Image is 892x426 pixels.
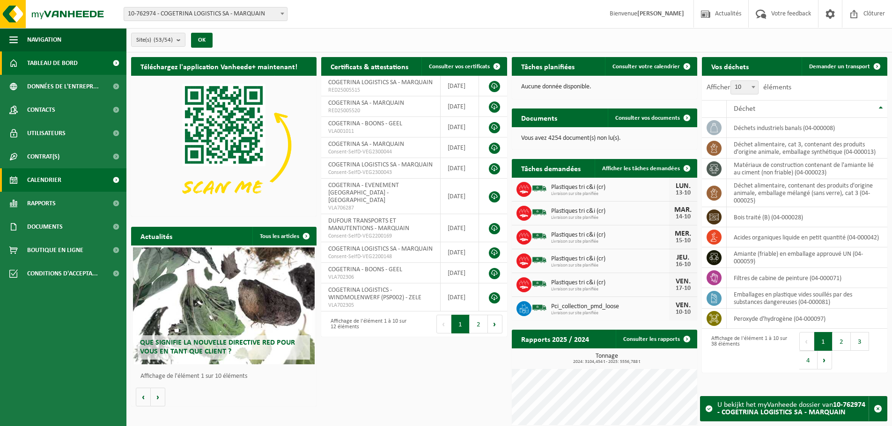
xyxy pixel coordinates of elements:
h2: Téléchargez l'application Vanheede+ maintenant! [131,57,307,75]
span: Plastiques tri c&i (cr) [551,231,669,239]
span: Plastiques tri c&i (cr) [551,184,669,191]
h2: Tâches demandées [512,159,590,177]
span: COGETRINA - EVENEMENT [GEOGRAPHIC_DATA] - [GEOGRAPHIC_DATA] [328,182,399,204]
img: BL-SO-LV [531,228,547,244]
td: amiante (friable) en emballage approuvé UN (04-000059) [727,247,887,268]
button: Next [488,315,502,333]
div: 16-10 [674,261,693,268]
div: 14-10 [674,214,693,220]
label: Afficher éléments [707,84,791,91]
button: 2 [470,315,488,333]
span: Données de l'entrepr... [27,75,99,98]
span: Plastiques tri c&i (cr) [551,279,669,287]
span: Documents [27,215,63,238]
span: Demander un transport [809,64,870,70]
h2: Vos déchets [702,57,758,75]
td: [DATE] [441,117,479,137]
button: Site(s)(53/54) [131,33,185,47]
span: Consulter vos documents [615,115,680,121]
span: Livraison sur site planifiée [551,239,669,245]
span: Rapports [27,192,56,215]
span: 10 [730,80,759,94]
span: Livraison sur site planifiée [551,287,669,292]
div: LUN. [674,182,693,190]
button: Vorige [136,388,151,406]
button: 3 [851,332,869,351]
p: Aucune donnée disponible. [521,84,688,90]
td: acides organiques liquide en petit quantité (04-000042) [727,227,887,247]
span: Pci_collection_pmd_loose [551,303,669,310]
td: [DATE] [441,283,479,311]
td: déchets industriels banals (04-000008) [727,118,887,138]
span: RED25005515 [328,87,433,94]
h2: Rapports 2025 / 2024 [512,330,598,348]
a: Consulter votre calendrier [605,57,696,76]
span: COGETRINA LOGISTICS SA - MARQUAIN [328,79,433,86]
div: U bekijkt het myVanheede dossier van [717,397,869,421]
button: 1 [814,332,833,351]
td: Peroxyde d'hydrogène (04-000097) [727,309,887,329]
a: Tous les articles [252,227,316,245]
span: Consulter votre calendrier [612,64,680,70]
h2: Certificats & attestations [321,57,418,75]
count: (53/54) [154,37,173,43]
td: [DATE] [441,76,479,96]
div: 13-10 [674,190,693,196]
span: Tableau de bord [27,51,78,75]
h2: Actualités [131,227,182,245]
td: [DATE] [441,96,479,117]
span: Consulter vos certificats [429,64,490,70]
p: Vous avez 4254 document(s) non lu(s). [521,135,688,142]
a: Que signifie la nouvelle directive RED pour vous en tant que client ? [133,247,315,364]
span: 10 [731,81,758,94]
span: Site(s) [136,33,173,47]
span: RED25005520 [328,107,433,115]
p: Affichage de l'élément 1 sur 10 éléments [140,373,312,380]
td: filtres de cabine de peinture (04-000071) [727,268,887,288]
span: Consent-SelfD-VEG2300043 [328,169,433,176]
button: OK [191,33,213,48]
a: Consulter vos certificats [421,57,506,76]
span: Boutique en ligne [27,238,83,262]
span: VLA001011 [328,128,433,135]
button: 4 [799,351,818,369]
button: Next [818,351,832,369]
img: BL-SO-LV [531,252,547,268]
div: Affichage de l'élément 1 à 10 sur 38 éléments [707,331,790,370]
span: Afficher les tâches demandées [602,166,680,172]
img: BL-SO-LV [531,181,547,196]
span: Contrat(s) [27,145,59,168]
span: Utilisateurs [27,122,66,145]
div: Affichage de l'élément 1 à 10 sur 12 éléments [326,314,409,334]
td: [DATE] [441,214,479,242]
span: COGETRINA - BOONS - GEEL [328,120,402,127]
img: BL-SO-LV [531,276,547,292]
div: 10-10 [674,309,693,316]
span: COGETRINA - BOONS - GEEL [328,266,402,273]
span: VLA702306 [328,274,433,281]
span: 10-762974 - COGETRINA LOGISTICS SA - MARQUAIN [124,7,288,21]
td: déchet alimentaire, contenant des produits d'origine animale, emballage mélangé (sans verre), cat... [727,179,887,207]
img: BL-SO-LV [531,300,547,316]
td: emballages en plastique vides souillés par des substances dangereuses (04-000081) [727,288,887,309]
div: VEN. [674,278,693,285]
a: Demander un transport [802,57,886,76]
td: matériaux de construction contenant de l'amiante lié au ciment (non friable) (04-000023) [727,159,887,179]
a: Afficher les tâches demandées [595,159,696,178]
span: Calendrier [27,168,61,192]
h3: Tonnage [516,353,697,364]
button: Previous [799,332,814,351]
span: Plastiques tri c&i (cr) [551,208,669,215]
span: Navigation [27,28,61,51]
span: Déchet [734,105,755,113]
span: COGETRINA LOGISTICS SA - MARQUAIN [328,161,433,168]
span: Consent-SelfD-VEG2300044 [328,148,433,156]
span: DUFOUR TRANSPORTS ET MANUTENTIONS - MARQUAIN [328,217,409,232]
td: déchet alimentaire, cat 3, contenant des produits d'origine animale, emballage synthétique (04-00... [727,138,887,159]
td: [DATE] [441,179,479,214]
td: [DATE] [441,137,479,158]
span: Contacts [27,98,55,122]
span: Livraison sur site planifiée [551,191,669,197]
span: 2024: 3104,454 t - 2025: 5556,788 t [516,360,697,364]
img: Download de VHEPlus App [131,76,317,215]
